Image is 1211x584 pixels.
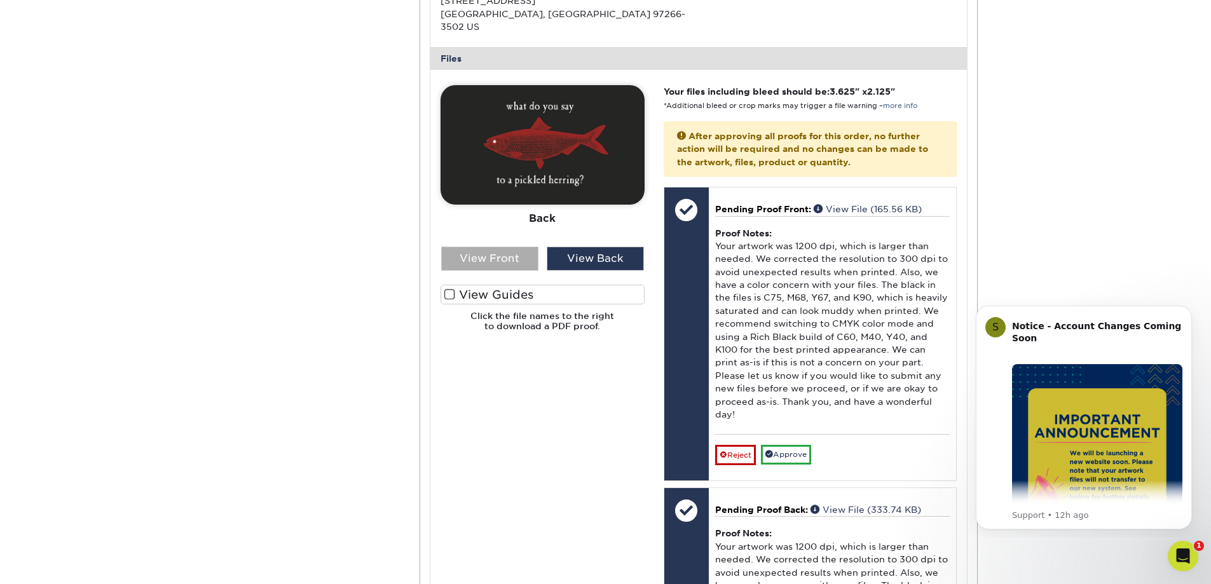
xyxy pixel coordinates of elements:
[883,102,917,110] a: more info
[761,445,811,465] a: Approve
[441,285,645,304] label: View Guides
[441,247,538,271] div: View Front
[547,247,644,271] div: View Back
[715,204,811,214] span: Pending Proof Front:
[677,131,928,167] strong: After approving all proofs for this order, no further action will be required and no changes can ...
[664,102,917,110] small: *Additional bleed or crop marks may trigger a file warning –
[814,204,922,214] a: View File (165.56 KB)
[441,311,645,342] h6: Click the file names to the right to download a PDF proof.
[715,228,772,238] strong: Proof Notes:
[715,505,808,515] span: Pending Proof Back:
[664,86,895,97] strong: Your files including bleed should be: " x "
[715,445,756,465] a: Reject
[715,216,950,434] div: Your artwork was 1200 dpi, which is larger than needed. We corrected the resolution to 300 dpi to...
[715,528,772,538] strong: Proof Notes:
[811,505,921,515] a: View File (333.74 KB)
[830,86,855,97] span: 3.625
[1194,541,1204,551] span: 1
[430,47,967,70] div: Files
[957,294,1211,537] iframe: Intercom notifications message
[1168,541,1198,571] iframe: Intercom live chat
[441,205,645,233] div: Back
[867,86,891,97] span: 2.125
